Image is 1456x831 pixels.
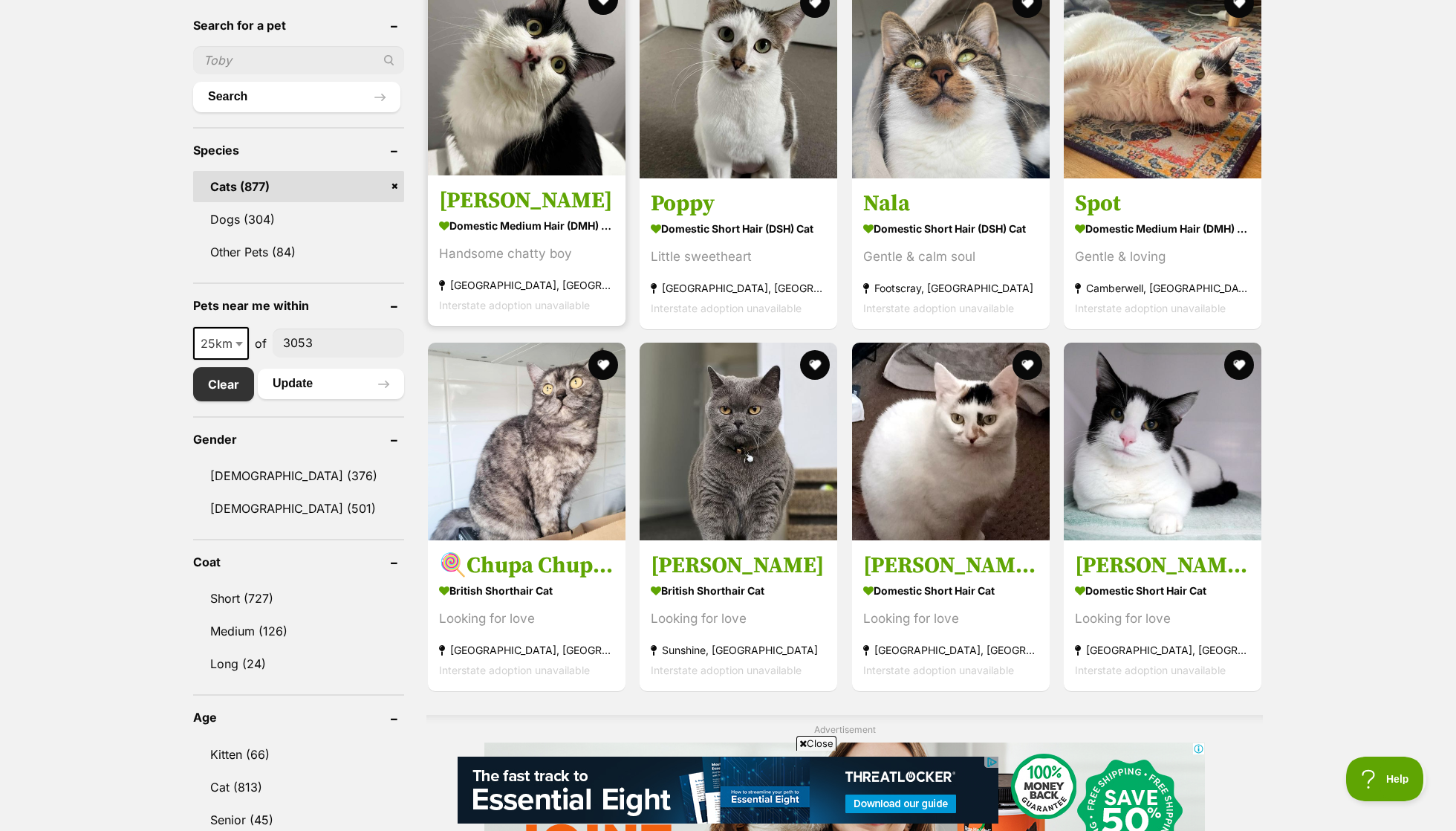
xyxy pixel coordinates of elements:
[651,664,802,676] span: Interstate adoption unavailable
[193,236,404,268] a: Other Pets (84)
[428,343,625,540] img: 🍭Chupa Chup🍭 - British Shorthair Cat
[1064,343,1261,540] img: Bailey STA014167 - Domestic Short Hair Cat
[1064,540,1261,691] a: [PERSON_NAME] STA014167 Domestic Short Hair Cat Looking for love [GEOGRAPHIC_DATA], [GEOGRAPHIC_D...
[193,739,404,770] a: Kitten (66)
[1075,664,1226,676] span: Interstate adoption unavailable
[193,433,404,446] header: Gender
[439,609,614,629] div: Looking for love
[1075,640,1250,660] strong: [GEOGRAPHIC_DATA], [GEOGRAPHIC_DATA]
[651,552,826,580] h3: [PERSON_NAME]
[640,178,837,329] a: Poppy Domestic Short Hair (DSH) Cat Little sweetheart [GEOGRAPHIC_DATA], [GEOGRAPHIC_DATA] Inters...
[193,555,404,569] header: Coat
[193,19,404,32] header: Search for a pet
[651,246,826,266] div: Little sweetheart
[651,301,802,314] span: Interstate adoption unavailable
[193,46,404,74] input: Toby
[852,343,1050,540] img: Emma STA012305 - Domestic Short Hair Cat
[1075,277,1250,297] strong: Camberwell, [GEOGRAPHIC_DATA]
[193,772,404,803] a: Cat (813)
[863,664,1014,676] span: Interstate adoption unavailable
[258,369,404,398] button: Update
[193,204,404,235] a: Dogs (304)
[1075,189,1250,217] h3: Spot
[1075,580,1250,601] strong: Domestic Short Hair Cat
[640,540,837,691] a: [PERSON_NAME] British Shorthair Cat Looking for love Sunshine, [GEOGRAPHIC_DATA] Interstate adopt...
[863,609,1039,629] div: Looking for love
[863,189,1039,217] h3: Nala
[439,243,614,263] div: Handsome chatty boy
[1013,350,1042,380] button: favourite
[193,82,400,111] button: Search
[640,343,837,540] img: Hanji - British Shorthair Cat
[651,217,826,239] strong: Domestic Short Hair (DSH) Cat
[1075,246,1250,266] div: Gentle & loving
[195,333,247,354] span: 25km
[796,736,836,751] span: Close
[428,175,625,326] a: [PERSON_NAME] Domestic Medium Hair (DMH) Cat Handsome chatty boy [GEOGRAPHIC_DATA], [GEOGRAPHIC_D...
[428,540,625,691] a: 🍭Chupa Chup🍭 British Shorthair Cat Looking for love [GEOGRAPHIC_DATA], [GEOGRAPHIC_DATA] Intersta...
[1064,178,1261,329] a: Spot Domestic Medium Hair (DMH) Cat Gentle & loving Camberwell, [GEOGRAPHIC_DATA] Interstate adop...
[852,540,1050,691] a: [PERSON_NAME] STA012305 Domestic Short Hair Cat Looking for love [GEOGRAPHIC_DATA], [GEOGRAPHIC_D...
[863,640,1039,660] strong: [GEOGRAPHIC_DATA], [GEOGRAPHIC_DATA]
[1075,217,1250,239] strong: Domestic Medium Hair (DMH) Cat
[801,350,831,380] button: favourite
[193,143,404,157] header: Species
[193,493,404,524] a: [DEMOGRAPHIC_DATA] (501)
[651,580,826,601] strong: British Shorthair Cat
[863,246,1039,266] div: Gentle & calm soul
[439,298,590,311] span: Interstate adoption unavailable
[1224,350,1254,380] button: favourite
[651,277,826,297] strong: [GEOGRAPHIC_DATA], [GEOGRAPHIC_DATA]
[193,460,404,491] a: [DEMOGRAPHIC_DATA] (376)
[1346,757,1426,801] iframe: Help Scout Beacon - Open
[193,299,404,312] header: Pets near me within
[458,757,998,824] iframe: Advertisement
[439,214,614,236] strong: Domestic Medium Hair (DMH) Cat
[439,580,614,601] strong: British Shorthair Cat
[193,711,404,724] header: Age
[863,217,1039,239] strong: Domestic Short Hair (DSH) Cat
[863,277,1039,297] strong: Footscray, [GEOGRAPHIC_DATA]
[1075,609,1250,629] div: Looking for love
[255,334,267,352] span: of
[1075,301,1226,314] span: Interstate adoption unavailable
[439,552,614,580] h3: 🍭Chupa Chup🍭
[1075,552,1250,580] h3: [PERSON_NAME] STA014167
[193,615,404,647] a: Medium (126)
[852,178,1050,329] a: Nala Domestic Short Hair (DSH) Cat Gentle & calm soul Footscray, [GEOGRAPHIC_DATA] Interstate ado...
[588,350,618,380] button: favourite
[439,274,614,294] strong: [GEOGRAPHIC_DATA], [GEOGRAPHIC_DATA]
[651,189,826,217] h3: Poppy
[651,640,826,660] strong: Sunshine, [GEOGRAPHIC_DATA]
[863,552,1039,580] h3: [PERSON_NAME] STA012305
[193,583,404,614] a: Short (727)
[439,640,614,660] strong: [GEOGRAPHIC_DATA], [GEOGRAPHIC_DATA]
[273,329,404,357] input: postcode
[193,648,404,679] a: Long (24)
[863,580,1039,601] strong: Domestic Short Hair Cat
[193,171,404,202] a: Cats (877)
[193,367,254,401] a: Clear
[193,327,249,360] span: 25km
[439,664,590,676] span: Interstate adoption unavailable
[439,186,614,214] h3: [PERSON_NAME]
[863,301,1014,314] span: Interstate adoption unavailable
[651,609,826,629] div: Looking for love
